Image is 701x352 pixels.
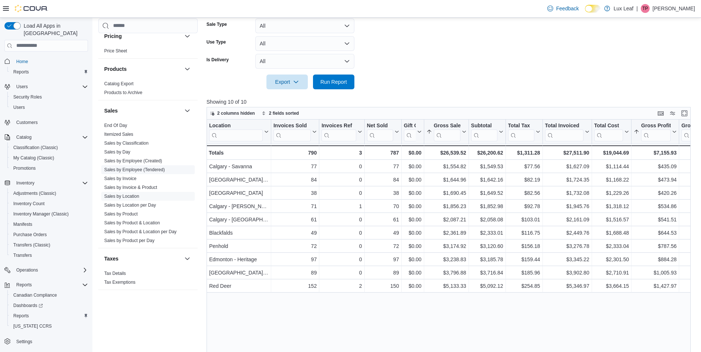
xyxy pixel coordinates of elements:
button: Enter fullscreen [680,109,689,118]
span: Inventory Count [10,199,88,208]
button: 2 columns hidden [207,109,258,118]
div: $1,554.82 [426,162,466,171]
button: Net Sold [367,122,399,141]
div: $103.01 [508,215,540,224]
a: Sales by Location per Day [104,203,156,208]
span: Security Roles [13,94,42,100]
div: Total Invoiced [545,122,583,129]
a: Reports [10,311,32,320]
div: $0.00 [404,242,421,251]
div: 77 [367,162,399,171]
a: Users [10,103,28,112]
button: My Catalog (Classic) [7,153,91,163]
div: $1,688.48 [594,228,629,237]
div: $92.78 [508,202,540,211]
div: Calgary - [PERSON_NAME] [209,202,269,211]
div: $0.00 [404,175,421,184]
div: Location [209,122,263,141]
a: Products to Archive [104,90,142,95]
div: 84 [367,175,399,184]
span: Itemized Sales [104,131,133,137]
span: Products to Archive [104,90,142,96]
div: $1,642.16 [471,175,503,184]
span: Classification (Classic) [10,143,88,152]
span: Catalog [13,133,88,142]
h3: Products [104,65,127,73]
span: Users [10,103,88,112]
button: Reports [7,311,91,321]
a: Sales by Product & Location [104,220,160,225]
div: $0.00 [404,215,421,224]
span: Operations [13,266,88,275]
span: My Catalog (Classic) [10,153,88,162]
a: Promotions [10,164,39,173]
h3: Pricing [104,32,122,40]
div: Calgary - [GEOGRAPHIC_DATA] [209,215,269,224]
div: $156.18 [508,242,540,251]
div: $2,361.89 [426,228,466,237]
label: Is Delivery [207,57,229,63]
button: Taxes [104,255,181,262]
span: Sales by Day [104,149,130,155]
button: 2 fields sorted [259,109,302,118]
img: Cova [15,5,48,12]
div: Blackfalds [209,228,269,237]
div: 0 [321,189,362,197]
a: Sales by Invoice & Product [104,185,157,190]
div: Invoices Ref [321,122,356,141]
span: 2 fields sorted [269,110,299,116]
button: Catalog [1,132,91,142]
span: Price Sheet [104,48,127,54]
button: Users [1,82,91,92]
span: Manifests [13,221,32,227]
div: $0.00 [404,148,421,157]
span: Transfers (Classic) [13,242,50,248]
div: $116.75 [508,228,540,237]
span: Canadian Compliance [10,291,88,300]
span: Adjustments (Classic) [13,190,56,196]
span: Inventory Manager (Classic) [13,211,69,217]
button: Taxes [183,254,192,263]
button: Subtotal [471,122,503,141]
button: Pricing [104,32,181,40]
div: 84 [273,175,317,184]
div: $3,276.78 [545,242,589,251]
span: Customers [16,120,38,125]
div: Sales [98,121,198,248]
div: $2,087.21 [426,215,466,224]
div: 61 [273,215,317,224]
div: Penhold [209,242,269,251]
p: [PERSON_NAME] [653,4,695,13]
button: Run Report [313,75,354,89]
div: 0 [321,215,362,224]
div: 790 [273,148,317,157]
div: Calgary - Savanna [209,162,269,171]
span: End Of Day [104,122,127,128]
span: Sales by Location per Day [104,202,156,208]
div: $420.26 [634,189,677,197]
div: $82.56 [508,189,540,197]
span: Dashboards [13,303,43,308]
h3: Taxes [104,255,119,262]
div: $1,732.08 [545,189,589,197]
button: Users [7,102,91,113]
span: Customers [13,118,88,127]
div: 49 [367,228,399,237]
span: Users [16,84,28,90]
span: Inventory [13,179,88,187]
div: Gross Profit [641,122,671,141]
div: 61 [367,215,399,224]
div: $1,516.57 [594,215,629,224]
span: Purchase Orders [10,230,88,239]
div: 72 [273,242,317,251]
div: $435.09 [634,162,677,171]
button: Operations [1,265,91,275]
button: Invoices Ref [321,122,362,141]
a: Manifests [10,220,35,229]
a: Classification (Classic) [10,143,61,152]
span: Classification (Classic) [13,145,58,151]
div: 77 [273,162,317,171]
div: $0.00 [404,228,421,237]
div: Invoices Sold [273,122,311,141]
h3: Sales [104,107,118,114]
